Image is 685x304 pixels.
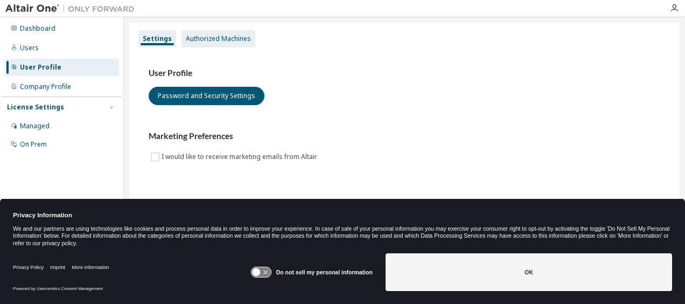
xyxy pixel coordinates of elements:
[7,103,64,112] div: License Settings
[149,131,660,142] h3: Marketing Preferences
[20,82,71,91] div: Company Profile
[20,140,47,149] div: On Prem
[186,34,251,43] div: Authorized Machines
[20,122,50,130] div: Managed
[143,34,172,43] div: Settings
[162,150,319,163] label: I would like to receive marketing emails from Altair
[5,3,140,14] img: Altair One
[20,24,55,33] div: Dashboard
[149,87,264,105] button: Password and Security Settings
[149,68,660,79] h3: User Profile
[20,63,61,72] div: User Profile
[20,44,39,52] div: Users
